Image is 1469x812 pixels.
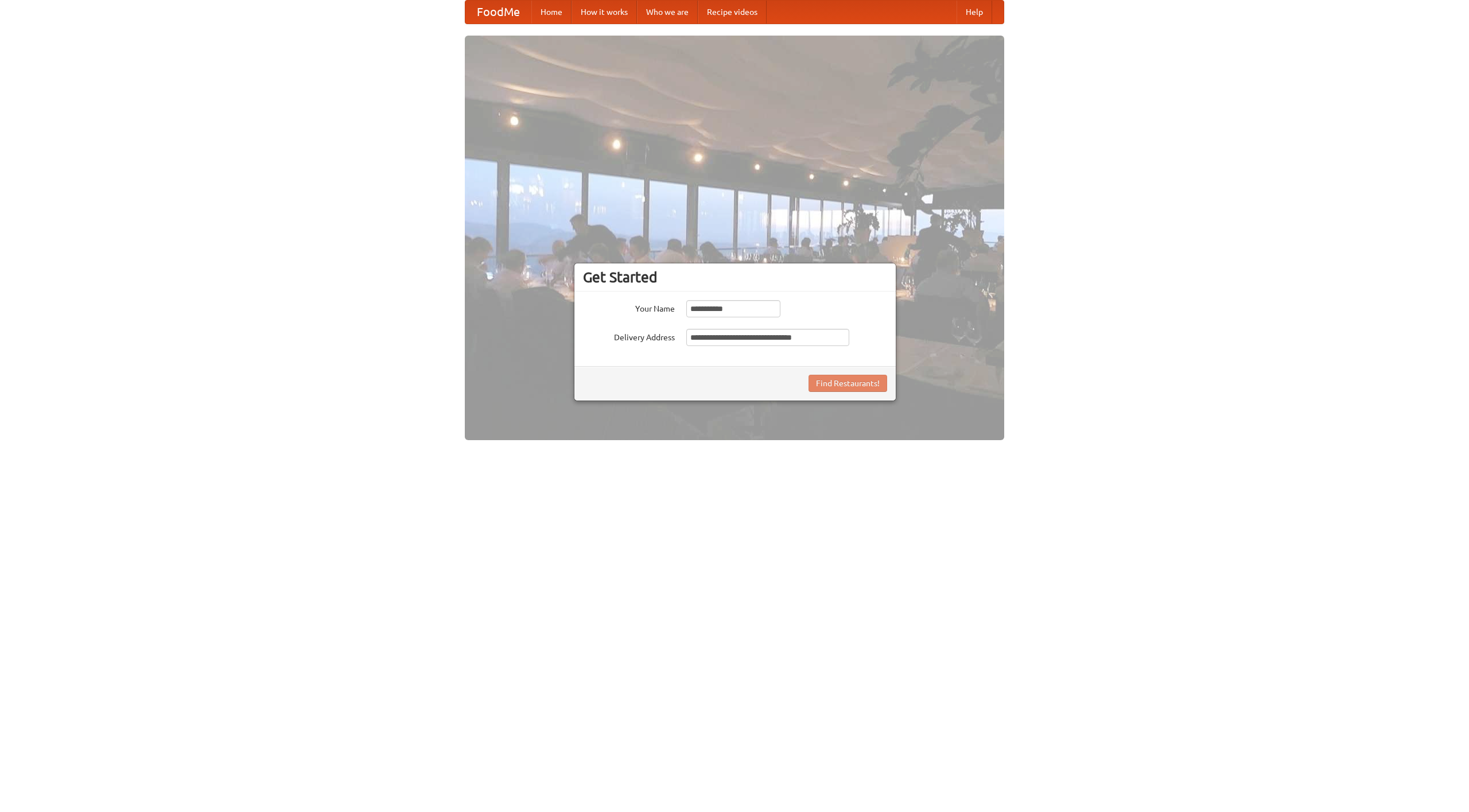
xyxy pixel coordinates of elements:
a: Home [531,1,572,24]
a: How it works [572,1,637,24]
label: Your Name [583,300,675,314]
a: Recipe videos [698,1,767,24]
a: FoodMe [465,1,531,24]
a: Who we are [637,1,698,24]
button: Find Restaurants! [809,375,887,392]
a: Help [957,1,992,24]
label: Delivery Address [583,329,675,343]
h3: Get Started [583,269,887,286]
